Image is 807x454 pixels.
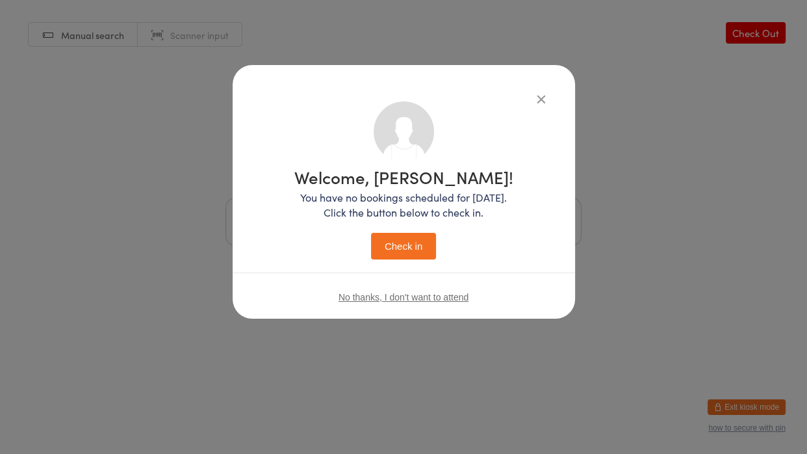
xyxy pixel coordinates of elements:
h1: Welcome, [PERSON_NAME]! [294,168,513,185]
img: no_photo.png [374,101,434,162]
button: No thanks, I don't want to attend [339,292,468,302]
p: You have no bookings scheduled for [DATE]. Click the button below to check in. [294,190,513,220]
button: Check in [371,233,436,260]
